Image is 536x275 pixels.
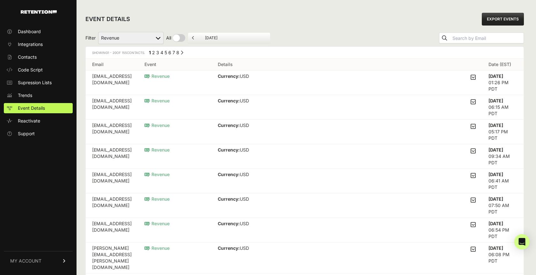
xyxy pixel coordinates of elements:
strong: Currency: [218,123,240,128]
p: USD [218,98,273,104]
span: Support [18,130,35,137]
span: Integrations [18,41,43,48]
strong: Currency: [218,73,240,79]
a: EXPORT EVENTS [482,13,524,26]
div: Open Intercom Messenger [514,234,530,249]
a: Trends [4,90,73,100]
a: Page 3 [156,50,159,55]
p: USD [218,245,269,251]
input: Search by Email [451,34,524,43]
span: MY ACCOUNT [10,258,41,264]
a: Contacts [4,52,73,62]
a: Event Details [4,103,73,113]
span: Revenue [144,221,170,226]
td: 05:17 PM PDT [482,120,524,144]
span: Reactivate [18,118,40,124]
th: Event [138,59,211,71]
a: Supression Lists [4,78,73,88]
strong: [DATE] [488,98,503,103]
span: Revenue [144,98,170,103]
strong: [DATE] [488,172,503,177]
strong: [DATE] [488,73,503,79]
strong: [DATE] [488,245,503,251]
span: Contacts. [121,51,145,55]
strong: Currency: [218,245,240,251]
th: Email [86,59,138,71]
a: Page 7 [173,50,175,55]
td: [EMAIL_ADDRESS][DOMAIN_NAME] [86,95,138,120]
a: Dashboard [4,26,73,37]
span: 155 [122,51,127,55]
span: Dashboard [18,28,41,35]
strong: Currency: [218,98,240,103]
p: USD [218,122,290,129]
a: Page 6 [168,50,171,55]
span: Contacts [18,54,37,60]
strong: [DATE] [488,196,503,202]
strong: Currency: [218,172,240,177]
p: USD [218,220,272,227]
a: Page 8 [176,50,179,55]
span: Revenue [144,245,170,251]
span: 1 - 20 [108,51,116,55]
div: Pagination [148,49,183,57]
span: Code Script [18,67,43,73]
span: Event Details [18,105,45,111]
strong: [DATE] [488,221,503,226]
p: USD [218,147,271,153]
td: [EMAIL_ADDRESS][DOMAIN_NAME] [86,144,138,169]
p: USD [218,171,273,178]
strong: Currency: [218,196,240,202]
th: Date (EST) [482,59,524,71]
td: 06:15 AM PDT [482,95,524,120]
td: [EMAIL_ADDRESS][DOMAIN_NAME] [86,169,138,193]
td: 07:50 AM PDT [482,193,524,218]
em: Page 1 [149,50,151,55]
a: Code Script [4,65,73,75]
p: USD [218,73,290,79]
td: [EMAIL_ADDRESS][DOMAIN_NAME] [86,193,138,218]
a: Support [4,129,73,139]
p: USD [218,196,273,202]
a: Page 4 [160,50,163,55]
td: [EMAIL_ADDRESS][DOMAIN_NAME] [86,218,138,242]
strong: [DATE] [488,147,503,152]
span: Revenue [144,73,170,79]
td: 01:26 PM PDT [482,71,524,95]
div: Showing of [92,49,145,56]
span: Revenue [144,172,170,177]
td: [PERSON_NAME][EMAIL_ADDRESS][PERSON_NAME][DOMAIN_NAME] [86,242,138,273]
strong: [DATE] [488,123,503,128]
img: Retention.com [21,10,57,14]
strong: Currency: [218,147,240,152]
h2: EVENT DETAILS [85,15,130,24]
span: Revenue [144,147,170,152]
span: Filter [85,35,96,41]
a: Page 2 [152,50,155,55]
span: Revenue [144,123,170,128]
a: MY ACCOUNT [4,251,73,271]
select: Filter [98,32,164,44]
td: 06:54 PM PDT [482,218,524,242]
td: 06:08 PM PDT [482,242,524,273]
td: 09:34 AM PDT [482,144,524,169]
td: [EMAIL_ADDRESS][DOMAIN_NAME] [86,120,138,144]
a: Page 5 [165,50,167,55]
th: Details [211,59,482,71]
a: Reactivate [4,116,73,126]
a: Integrations [4,39,73,49]
td: 06:41 AM PDT [482,169,524,193]
strong: Currency: [218,221,240,226]
span: Supression Lists [18,79,52,86]
span: Revenue [144,196,170,202]
span: Trends [18,92,32,99]
td: [EMAIL_ADDRESS][DOMAIN_NAME] [86,71,138,95]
